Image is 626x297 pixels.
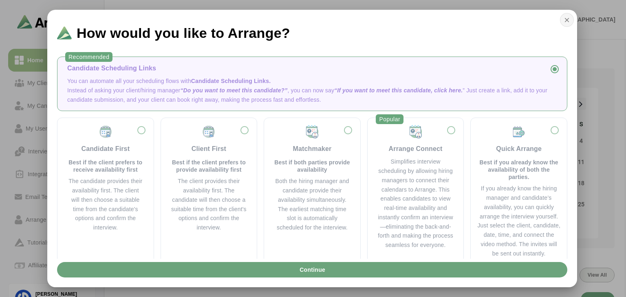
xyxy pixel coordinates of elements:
div: Client First [192,144,226,154]
div: The candidate provides their availability first. The client will then choose a suitable time from... [67,177,144,232]
img: Matchmaker [305,124,320,139]
div: Simplifies interview scheduling by allowing hiring managers to connect their calendars to Arrange... [377,157,454,250]
span: How would you like to Arrange? [77,26,290,40]
div: Candidate Scheduling Links [67,63,557,73]
img: Quick Arrange [511,124,526,139]
button: Continue [57,262,567,277]
span: “If you want to meet this candidate, click here. [334,87,463,94]
div: Popular [376,114,403,124]
img: Client First [201,124,216,139]
p: Best if the client prefers to receive availability first [67,159,144,173]
div: Recommended [65,52,112,62]
span: Continue [299,262,325,277]
div: The client provides their availability first. The candidate will then choose a suitable time from... [171,177,247,232]
div: Arrange Connect [389,144,443,154]
div: Both the hiring manager and candidate provide their availability simultaneously. The earliest mat... [274,177,350,232]
img: Matchmaker [408,124,423,139]
img: Logo [57,26,72,39]
p: You can automate all your scheduling flows with [67,76,557,86]
span: Candidate Scheduling Links. [191,78,271,84]
p: Instead of asking your client/hiring manager , you can now say ” Just create a link, add it to yo... [67,86,557,105]
div: If you already know the hiring manager and candidate’s availability, you can quickly arrange the ... [477,184,560,258]
div: Matchmaker [293,144,332,154]
p: Best if the client prefers to provide availability first [171,159,247,173]
div: Candidate First [81,144,130,154]
div: Quick Arrange [496,144,542,154]
span: “Do you want to meet this candidate?” [180,87,287,94]
p: Best if you already know the availability of both the parties. [477,159,560,181]
p: Best if both parties provide availability [274,159,350,173]
img: Candidate First [98,124,113,139]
